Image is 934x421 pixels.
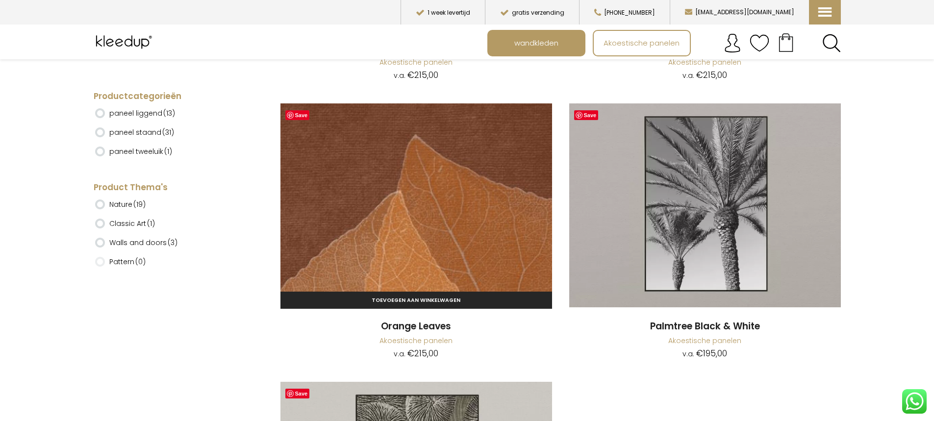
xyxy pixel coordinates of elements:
[682,349,694,359] span: v.a.
[94,182,243,194] h4: Product Thema's
[668,57,741,67] a: Akoestische panelen
[133,199,146,209] span: (19)
[163,108,175,118] span: (13)
[822,34,841,52] a: Search
[594,31,690,55] a: Akoestische panelen
[379,57,453,67] a: Akoestische panelen
[509,34,564,52] span: wandkleden
[696,347,703,359] span: €
[682,71,694,80] span: v.a.
[109,124,174,141] label: paneel staand
[109,234,177,251] label: Walls and doors
[394,71,405,80] span: v.a.
[569,320,841,333] a: Palmtree Black & White
[574,110,599,120] a: Save
[407,69,438,81] bdi: 215,00
[164,147,172,156] span: (1)
[147,219,155,228] span: (1)
[487,30,848,56] nav: Main menu
[696,69,727,81] bdi: 215,00
[168,238,177,248] span: (3)
[285,389,310,398] a: Save
[723,33,742,53] img: account.svg
[569,103,841,307] img: Palmtree Black & White
[769,30,803,54] a: Your cart
[109,215,155,232] label: Classic Art
[162,127,174,137] span: (31)
[696,69,703,81] span: €
[109,105,175,122] label: paneel liggend
[280,103,552,309] a: Orange Leaves
[379,336,453,346] a: Akoestische panelen
[696,347,727,359] bdi: 195,00
[109,253,146,270] label: Pattern
[750,33,769,53] img: verlanglijstje.svg
[394,349,405,359] span: v.a.
[109,196,146,213] label: Nature
[488,31,584,55] a: wandkleden
[407,347,438,359] bdi: 215,00
[280,292,552,309] a: Toevoegen aan winkelwagen: “Orange Leaves“
[135,257,146,267] span: (0)
[285,110,310,120] a: Save
[280,320,552,333] a: Orange Leaves
[598,34,685,52] span: Akoestische panelen
[94,30,157,54] img: Kleedup
[407,69,414,81] span: €
[109,143,172,160] label: paneel tweeluik
[668,336,741,346] a: Akoestische panelen
[407,347,414,359] span: €
[94,91,243,102] h4: Productcategorieën
[569,103,841,309] a: Palmtree Black & White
